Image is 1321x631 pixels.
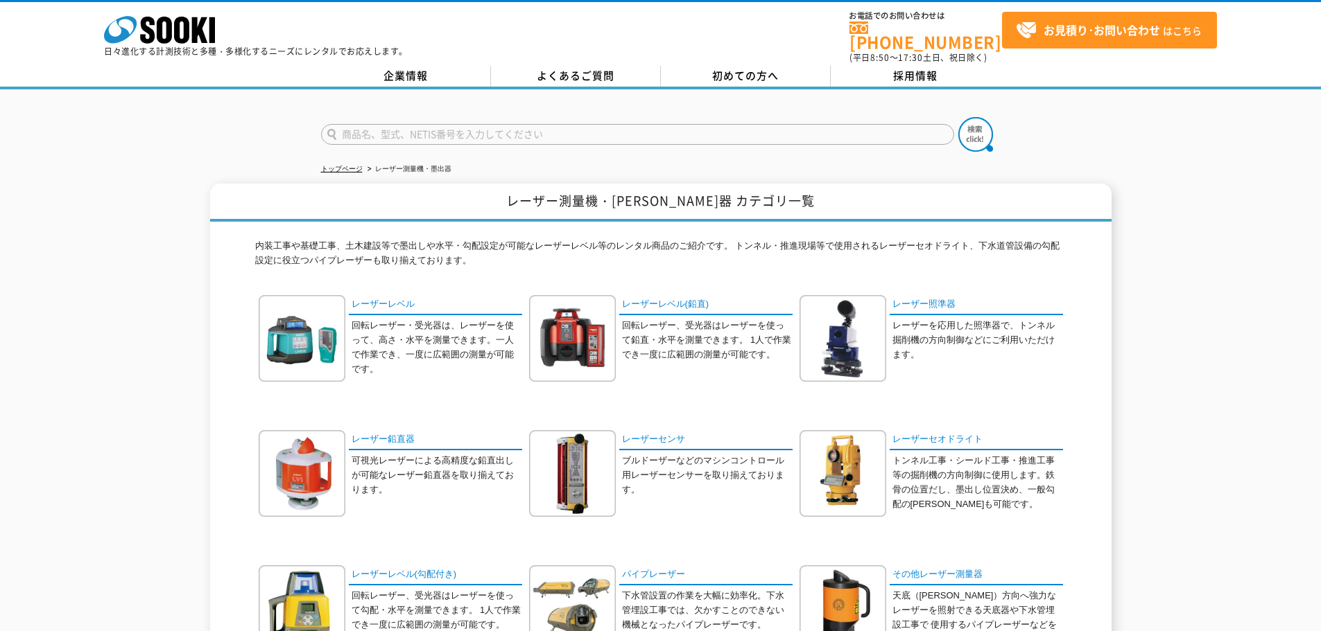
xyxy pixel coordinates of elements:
p: 内装工事や基礎工事、土木建設等で墨出しや水平・勾配設定が可能なレーザーレベル等のレンタル商品のご紹介です。 トンネル・推進現場等で使用されるレーザーセオドライト、下水道管設備の勾配設定に役立つパ... [255,239,1067,275]
strong: お見積り･お問い合わせ [1044,21,1160,38]
a: [PHONE_NUMBER] [849,21,1002,50]
a: レーザー鉛直器 [349,430,522,450]
p: ブルドーザーなどのマシンコントロール用レーザーセンサーを取り揃えております。 [622,454,793,497]
span: 初めての方へ [712,68,779,83]
p: 回転レーザー、受光器はレーザーを使って鉛直・水平を測量できます。 1人で作業でき一度に広範囲の測量が可能です。 [622,319,793,362]
p: レーザーを応用した照準器で、トンネル掘削機の方向制御などにご利用いただけます。 [892,319,1063,362]
a: トップページ [321,165,363,172]
img: レーザーレベル(鉛直) [529,295,616,382]
span: 17:30 [898,51,923,64]
span: はこちら [1016,20,1202,41]
a: パイプレーザー [619,565,793,585]
p: 可視光レーザーによる高精度な鉛直出しが可能なレーザー鉛直器を取り揃えております。 [352,454,522,497]
p: 日々進化する計測技術と多種・多様化するニーズにレンタルでお応えします。 [104,47,408,55]
img: レーザー鉛直器 [259,430,345,517]
a: レーザーレベル(鉛直) [619,295,793,315]
a: レーザー照準器 [890,295,1063,315]
a: レーザーレベル(勾配付き) [349,565,522,585]
a: レーザーレベル [349,295,522,315]
a: 初めての方へ [661,66,831,87]
a: 採用情報 [831,66,1001,87]
a: よくあるご質問 [491,66,661,87]
a: レーザーセオドライト [890,430,1063,450]
span: (平日 ～ 土日、祝日除く) [849,51,987,64]
p: 回転レーザー・受光器は、レーザーを使って、高さ・水平を測量できます。一人で作業でき、一度に広範囲の測量が可能です。 [352,319,522,376]
img: レーザーレベル [259,295,345,382]
img: btn_search.png [958,117,993,152]
p: トンネル工事・シールド工事・推進工事等の掘削機の方向制御に使用します。鉄骨の位置だし、墨出し位置決め、一般勾配の[PERSON_NAME]も可能です。 [892,454,1063,511]
a: その他レーザー測量器 [890,565,1063,585]
img: レーザー照準器 [800,295,886,382]
img: レーザーセオドライト [800,430,886,517]
a: 企業情報 [321,66,491,87]
li: レーザー測量機・墨出器 [365,162,451,177]
a: お見積り･お問い合わせはこちら [1002,12,1217,48]
img: レーザーセンサ [529,430,616,517]
span: 8:50 [870,51,890,64]
h1: レーザー測量機・[PERSON_NAME]器 カテゴリ一覧 [210,184,1112,222]
input: 商品名、型式、NETIS番号を入力してください [321,124,954,145]
span: お電話でのお問い合わせは [849,12,1002,20]
a: レーザーセンサ [619,430,793,450]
